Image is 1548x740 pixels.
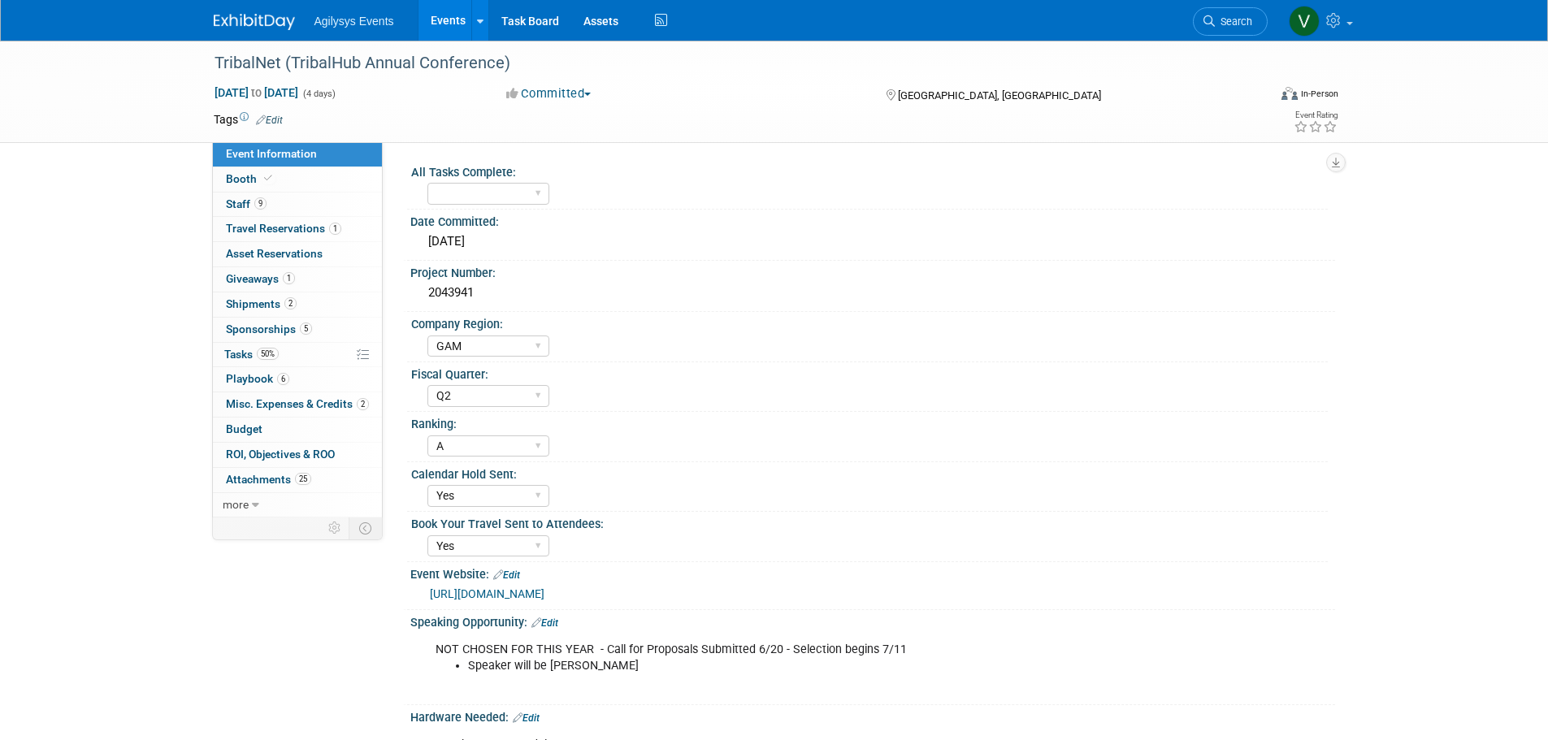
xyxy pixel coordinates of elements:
[209,49,1243,78] div: TribalNet (TribalHub Annual Conference)
[226,197,267,210] span: Staff
[226,272,295,285] span: Giveaways
[213,392,382,417] a: Misc. Expenses & Credits2
[284,297,297,309] span: 2
[257,348,279,360] span: 50%
[213,468,382,492] a: Attachments25
[430,587,544,600] a: [URL][DOMAIN_NAME]
[410,210,1335,230] div: Date Committed:
[256,115,283,126] a: Edit
[411,512,1328,532] div: Book Your Travel Sent to Attendees:
[226,422,262,435] span: Budget
[1281,87,1298,100] img: Format-Inperson.png
[213,267,382,292] a: Giveaways1
[213,443,382,467] a: ROI, Objectives & ROO
[226,448,335,461] span: ROI, Objectives & ROO
[423,280,1323,305] div: 2043941
[301,89,336,99] span: (4 days)
[213,292,382,317] a: Shipments2
[1193,7,1268,36] a: Search
[226,222,341,235] span: Travel Reservations
[411,362,1328,383] div: Fiscal Quarter:
[213,418,382,442] a: Budget
[226,372,289,385] span: Playbook
[411,312,1328,332] div: Company Region:
[410,261,1335,281] div: Project Number:
[213,217,382,241] a: Travel Reservations1
[283,272,295,284] span: 1
[213,193,382,217] a: Staff9
[411,462,1328,483] div: Calendar Hold Sent:
[321,517,349,539] td: Personalize Event Tab Strip
[1215,15,1252,28] span: Search
[226,147,317,160] span: Event Information
[213,318,382,342] a: Sponsorships5
[410,705,1335,726] div: Hardware Needed:
[214,111,283,128] td: Tags
[226,322,312,335] span: Sponsorships
[1294,111,1338,119] div: Event Rating
[249,86,264,99] span: to
[226,172,275,185] span: Booth
[1172,84,1339,109] div: Event Format
[513,712,540,724] a: Edit
[501,85,597,102] button: Committed
[254,197,267,210] span: 9
[1289,6,1320,37] img: Vaitiare Munoz
[410,562,1335,583] div: Event Website:
[468,658,1147,674] li: Speaker will be [PERSON_NAME]
[295,473,311,485] span: 25
[898,89,1101,102] span: [GEOGRAPHIC_DATA], [GEOGRAPHIC_DATA]
[1300,88,1338,100] div: In-Person
[314,15,394,28] span: Agilysys Events
[411,160,1328,180] div: All Tasks Complete:
[357,398,369,410] span: 2
[423,229,1323,254] div: [DATE]
[213,343,382,367] a: Tasks50%
[214,85,299,100] span: [DATE] [DATE]
[213,142,382,167] a: Event Information
[531,617,558,629] a: Edit
[264,174,272,183] i: Booth reservation complete
[226,247,323,260] span: Asset Reservations
[213,167,382,192] a: Booth
[410,610,1335,631] div: Speaking Opportunity:
[349,517,382,539] td: Toggle Event Tabs
[213,242,382,266] a: Asset Reservations
[226,397,369,410] span: Misc. Expenses & Credits
[277,373,289,385] span: 6
[411,412,1328,432] div: Ranking:
[223,498,249,511] span: more
[213,493,382,517] a: more
[226,473,311,486] span: Attachments
[493,569,520,581] a: Edit
[214,14,295,30] img: ExhibitDay
[226,297,297,310] span: Shipments
[424,634,1156,699] div: NOT CHOSEN FOR THIS YEAR - Call for Proposals Submitted 6/20 - Selection begins 7/11
[300,322,312,335] span: 5
[329,223,341,235] span: 1
[224,348,279,361] span: Tasks
[213,367,382,392] a: Playbook6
